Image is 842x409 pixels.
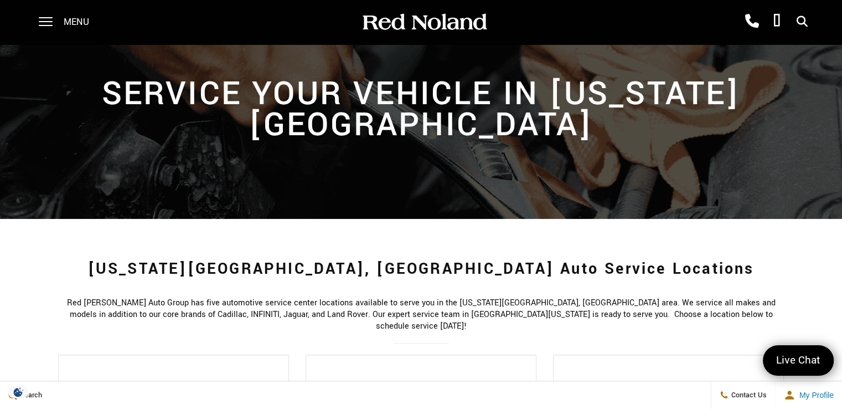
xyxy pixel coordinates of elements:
button: Open user profile menu [776,381,842,409]
img: Red Noland Auto Group [360,13,488,32]
a: Live Chat [763,345,834,376]
h2: Service Your Vehicle in [US_STATE][GEOGRAPHIC_DATA] [50,68,792,141]
h1: [US_STATE][GEOGRAPHIC_DATA], [GEOGRAPHIC_DATA] Auto Service Locations [58,247,784,292]
section: Click to Open Cookie Consent Modal [6,386,31,398]
span: Live Chat [771,353,826,368]
p: Red [PERSON_NAME] Auto Group has five automotive service center locations available to serve you ... [58,297,784,332]
span: My Profile [795,391,834,400]
span: Contact Us [729,390,767,400]
img: Opt-Out Icon [6,386,31,398]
